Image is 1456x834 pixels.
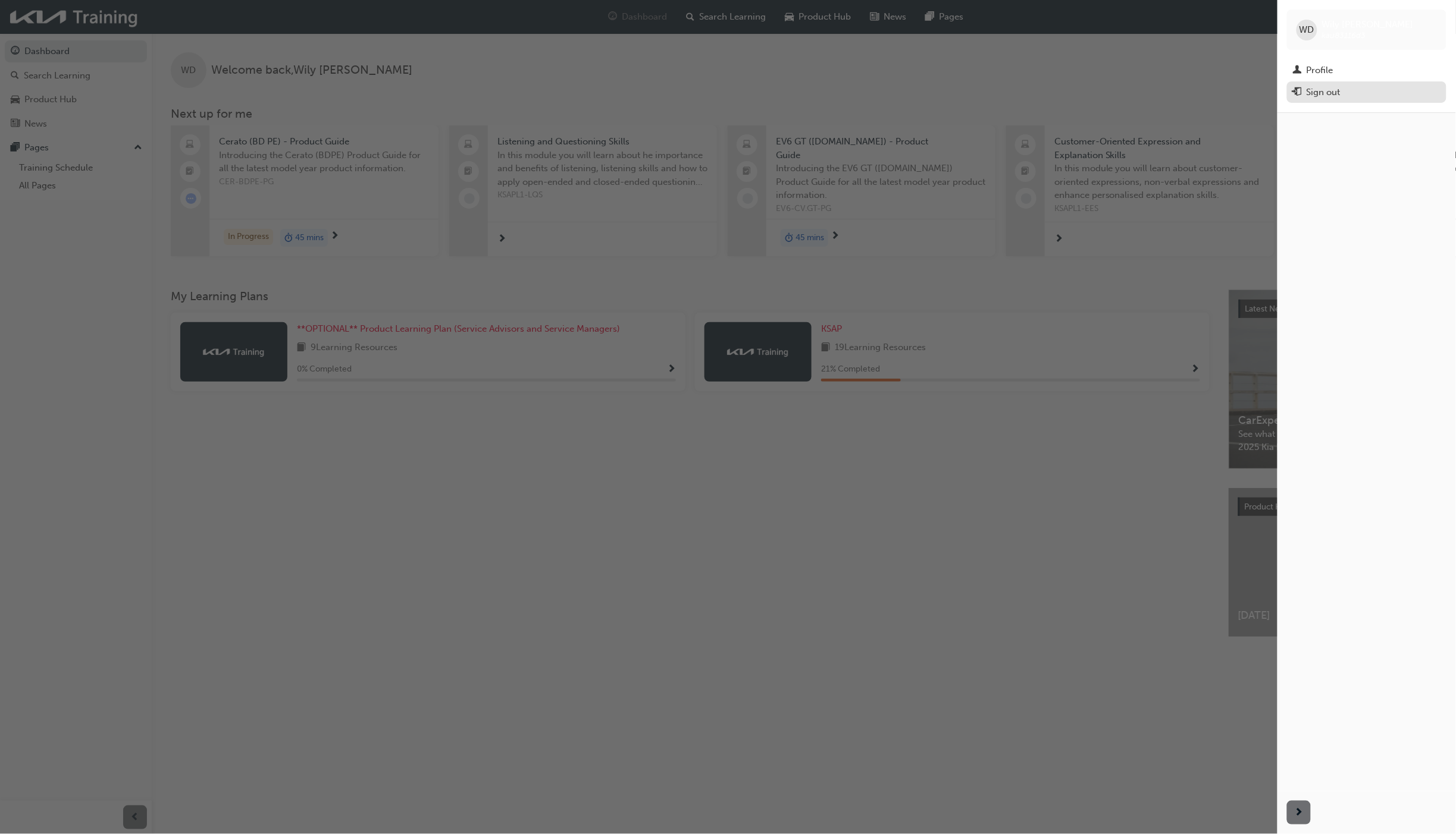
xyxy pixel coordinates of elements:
span: exit-icon [1293,87,1302,98]
span: kau83116d3 [1322,30,1366,40]
span: next-icon [1295,805,1304,820]
div: Profile [1307,64,1333,77]
span: man-icon [1293,65,1302,76]
a: Profile [1287,59,1446,81]
span: Wily [PERSON_NAME] [1322,19,1414,30]
span: WD [1300,23,1314,37]
div: Sign out [1307,86,1341,99]
button: Sign out [1287,81,1446,103]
